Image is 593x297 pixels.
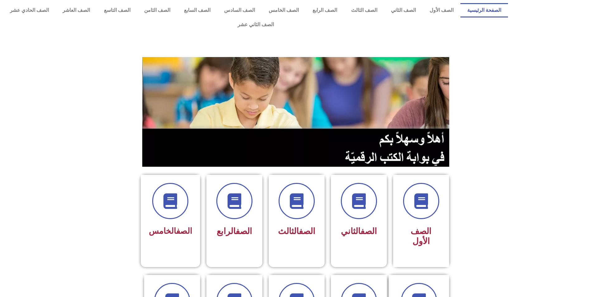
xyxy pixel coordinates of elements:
[411,226,431,246] span: الصف الأول
[149,226,192,236] span: الخامس
[341,226,377,236] span: الثاني
[137,3,177,17] a: الصف الثامن
[56,3,97,17] a: الصف العاشر
[3,17,508,32] a: الصف الثاني عشر
[262,3,306,17] a: الصف الخامس
[306,3,344,17] a: الصف الرابع
[299,226,315,236] a: الصف
[460,3,508,17] a: الصفحة الرئيسية
[344,3,384,17] a: الصف الثالث
[217,226,252,236] span: الرابع
[177,3,217,17] a: الصف السابع
[423,3,460,17] a: الصف الأول
[3,3,56,17] a: الصف الحادي عشر
[217,3,262,17] a: الصف السادس
[278,226,315,236] span: الثالث
[360,226,377,236] a: الصف
[384,3,423,17] a: الصف الثاني
[236,226,252,236] a: الصف
[176,226,192,236] a: الصف
[97,3,137,17] a: الصف التاسع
